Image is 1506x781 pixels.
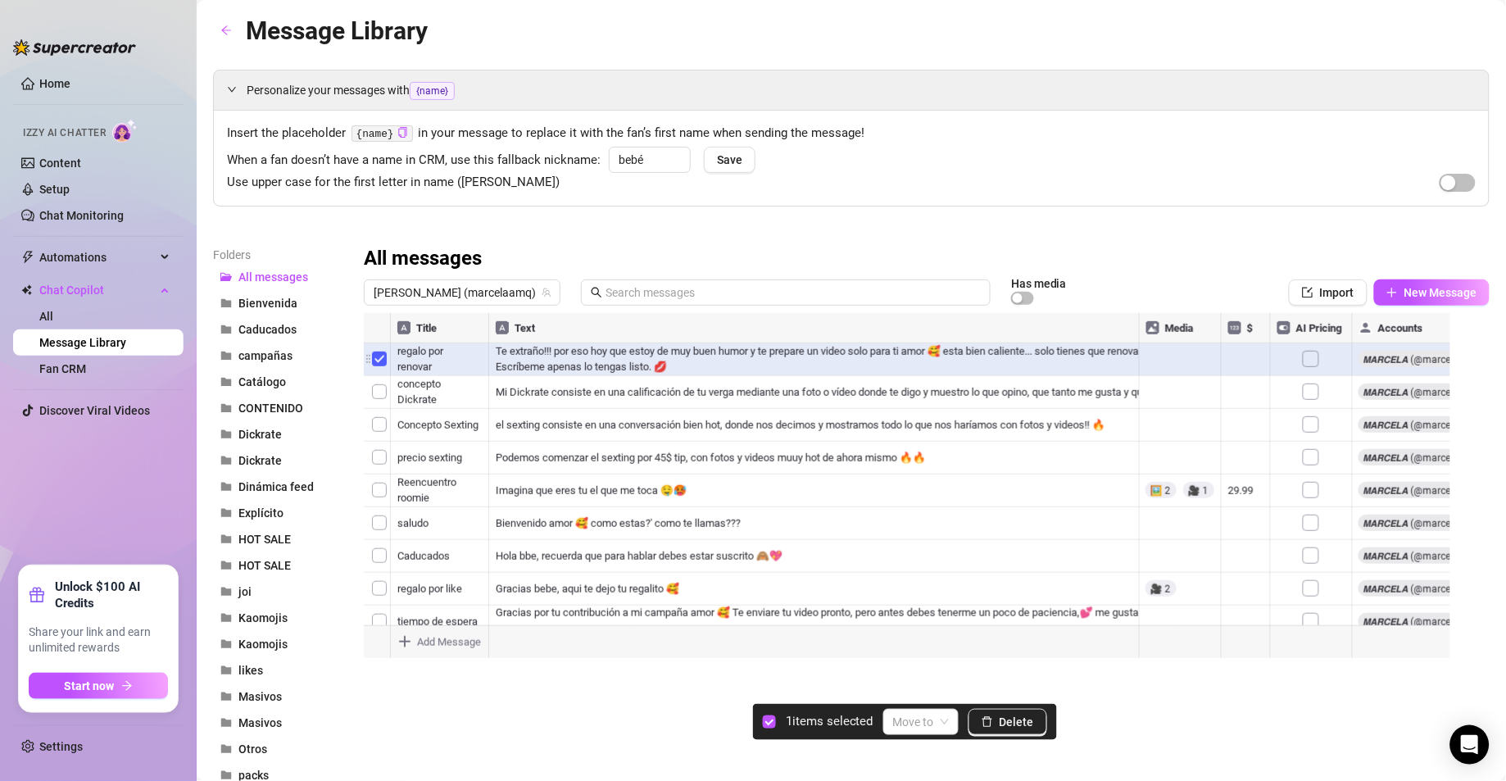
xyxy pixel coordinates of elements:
span: folder [220,297,232,309]
div: Personalize your messages with{name} [214,70,1489,110]
span: Explícito [238,506,284,520]
span: search [591,287,602,298]
span: Bienvenida [238,297,297,310]
span: Dickrate [238,428,282,441]
a: All [39,310,53,323]
span: Chat Copilot [39,277,156,303]
button: Bienvenida [213,290,344,316]
div: Open Intercom Messenger [1450,725,1490,765]
a: Fan CRM [39,362,86,375]
button: All messages [213,264,344,290]
span: thunderbolt [21,251,34,264]
button: Kaomojis [213,605,344,631]
article: Message Library [246,11,428,50]
span: folder [220,691,232,702]
span: Masivos [238,716,282,729]
span: folder [220,717,232,729]
span: Use upper case for the first letter in name ([PERSON_NAME]) [227,173,560,193]
span: folder [220,481,232,493]
span: 𝙈𝘼𝙍𝘾𝙀𝙇𝘼 (marcelaamq) [374,280,551,305]
strong: Unlock $100 AI Credits [55,579,168,611]
span: folder [220,324,232,335]
span: Izzy AI Chatter [23,125,106,141]
span: Personalize your messages with [247,81,1476,100]
button: Kaomojis [213,631,344,657]
button: Explícito [213,500,344,526]
span: Kaomojis [238,638,288,651]
span: Start now [65,679,115,692]
article: Has media [1011,279,1067,288]
span: HOT SALE [238,533,291,546]
span: copy [397,127,408,138]
img: AI Chatter [112,119,138,143]
span: folder [220,507,232,519]
a: Home [39,77,70,90]
button: Dickrate [213,421,344,447]
button: Click to Copy [397,127,408,139]
span: plus [1386,287,1398,298]
span: arrow-right [121,680,133,692]
span: folder [220,376,232,388]
span: Import [1320,286,1354,299]
button: Save [704,147,755,173]
button: Import [1289,279,1368,306]
span: team [542,288,551,297]
span: {name} [410,82,455,100]
a: Setup [39,183,70,196]
h3: All messages [364,246,482,272]
span: All messages [238,270,308,284]
code: {name} [352,125,413,143]
button: Dickrate [213,447,344,474]
span: delete [982,716,993,728]
a: Content [39,157,81,170]
button: Masivos [213,683,344,710]
span: folder [220,455,232,466]
span: Otros [238,742,267,756]
span: Share your link and earn unlimited rewards [29,624,168,656]
span: Kaomojis [238,611,288,624]
span: folder [220,612,232,624]
span: Save [717,153,742,166]
span: import [1302,287,1313,298]
span: Dinámica feed [238,480,314,493]
button: Masivos [213,710,344,736]
a: Discover Viral Videos [39,404,150,417]
span: Delete [1000,715,1034,729]
span: Dickrate [238,454,282,467]
button: Catálogo [213,369,344,395]
button: campañas [213,343,344,369]
button: HOT SALE [213,552,344,579]
input: Search messages [606,284,981,302]
span: joi [238,585,252,598]
button: Start nowarrow-right [29,673,168,699]
button: CONTENIDO [213,395,344,421]
span: gift [29,587,45,603]
a: Message Library [39,336,126,349]
button: Caducados [213,316,344,343]
article: Folders [213,246,344,264]
span: folder [220,743,232,755]
span: New Message [1404,286,1477,299]
span: folder [220,665,232,676]
span: HOT SALE [238,559,291,572]
span: likes [238,664,263,677]
span: folder [220,402,232,414]
button: joi [213,579,344,605]
span: Caducados [238,323,297,336]
a: Settings [39,740,83,753]
span: campañas [238,349,293,362]
span: Automations [39,244,156,270]
img: Chat Copilot [21,284,32,296]
button: HOT SALE [213,526,344,552]
span: arrow-left [220,25,232,36]
span: folder [220,350,232,361]
span: folder [220,534,232,545]
button: Otros [213,736,344,762]
span: folder [220,638,232,650]
span: folder [220,770,232,781]
span: expanded [227,84,237,94]
span: Insert the placeholder in your message to replace it with the fan’s first name when sending the m... [227,124,1476,143]
button: likes [213,657,344,683]
button: New Message [1374,279,1490,306]
span: folder [220,429,232,440]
